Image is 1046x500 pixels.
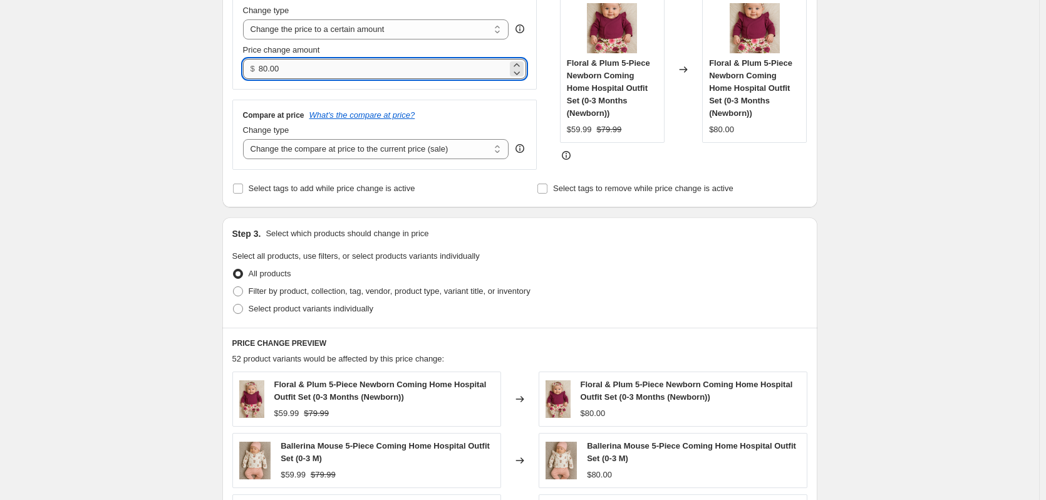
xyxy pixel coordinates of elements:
[597,125,622,134] span: $79.99
[553,184,733,193] span: Select tags to remove while price change is active
[232,354,445,363] span: 52 product variants would be affected by this price change:
[581,380,793,402] span: Floral & Plum 5-Piece Newborn Coming Home Hospital Outfit Set (0-3 Months (Newborn))
[581,409,606,418] span: $80.00
[274,409,299,418] span: $59.99
[266,227,428,240] p: Select which products should change in price
[311,470,336,479] span: $79.99
[251,64,255,73] span: $
[281,441,490,463] span: Ballerina Mouse 5-Piece Coming Home Hospital Outfit Set (0-3 M)
[249,269,291,278] span: All products
[709,58,792,118] span: Floral & Plum 5-Piece Newborn Coming Home Hospital Outfit Set (0-3 Months (Newborn))
[249,184,415,193] span: Select tags to add while price change is active
[709,125,734,134] span: $80.00
[249,286,531,296] span: Filter by product, collection, tag, vendor, product type, variant title, or inventory
[304,409,329,418] span: $79.99
[243,6,289,15] span: Change type
[587,441,796,463] span: Ballerina Mouse 5-Piece Coming Home Hospital Outfit Set (0-3 M)
[567,125,592,134] span: $59.99
[249,304,373,313] span: Select product variants individually
[587,470,612,479] span: $80.00
[281,470,306,479] span: $59.99
[546,442,577,479] img: ballerinamouse_80x.png
[232,338,807,348] h6: PRICE CHANGE PREVIEW
[232,251,480,261] span: Select all products, use filters, or select products variants individually
[239,442,271,479] img: ballerinamouse_80x.png
[243,110,304,120] h3: Compare at price
[243,125,289,135] span: Change type
[239,380,264,418] img: rosemrdm_80x.png
[514,142,526,155] div: help
[232,227,261,240] h2: Step 3.
[514,23,526,35] div: help
[587,3,637,53] img: rosemrdm_80x.png
[546,380,571,418] img: rosemrdm_80x.png
[730,3,780,53] img: rosemrdm_80x.png
[567,58,650,118] span: Floral & Plum 5-Piece Newborn Coming Home Hospital Outfit Set (0-3 Months (Newborn))
[309,110,415,120] button: What's the compare at price?
[243,45,320,55] span: Price change amount
[259,59,507,79] input: 80.00
[274,380,487,402] span: Floral & Plum 5-Piece Newborn Coming Home Hospital Outfit Set (0-3 Months (Newborn))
